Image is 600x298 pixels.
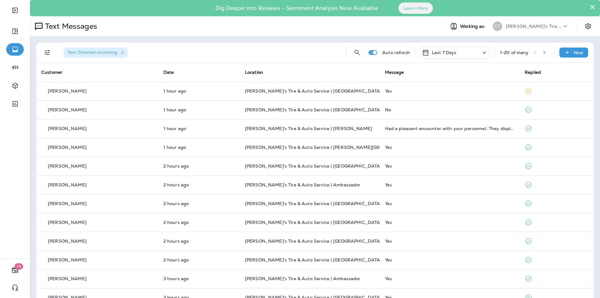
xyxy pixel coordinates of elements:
[163,88,235,93] p: Sep 25, 2025 09:21 AM
[48,182,87,187] p: [PERSON_NAME]
[48,164,87,169] p: [PERSON_NAME]
[245,107,382,113] span: [PERSON_NAME]'s Tire & Auto Service | [GEOGRAPHIC_DATA]
[163,276,235,281] p: Sep 25, 2025 07:18 AM
[385,69,404,75] span: Message
[42,22,97,31] p: Text Messages
[385,164,515,169] div: Yes
[48,145,87,150] p: [PERSON_NAME]
[385,145,515,150] div: Yes
[163,107,235,112] p: Sep 25, 2025 09:15 AM
[398,3,433,14] button: Learn More
[245,182,361,188] span: [PERSON_NAME]'s Tire & Auto Service | Ambassador
[48,88,87,93] p: [PERSON_NAME]
[163,257,235,262] p: Sep 25, 2025 07:39 AM
[245,257,382,263] span: [PERSON_NAME]'s Tire & Auto Service | [GEOGRAPHIC_DATA]
[163,239,235,244] p: Sep 25, 2025 07:41 AM
[48,257,87,262] p: [PERSON_NAME]
[460,24,487,29] span: Working as:
[6,264,24,276] button: 19
[432,50,457,55] p: Last 7 Days
[385,257,515,262] div: Yes
[351,46,363,59] button: Search Messages
[197,7,396,9] p: Dig Deeper into Reviews - Sentiment Analysis Now Available
[245,220,382,225] span: [PERSON_NAME]'s Tire & Auto Service | [GEOGRAPHIC_DATA]
[385,220,515,225] div: Yes
[48,276,87,281] p: [PERSON_NAME]
[385,239,515,244] div: Yes
[48,126,87,131] p: [PERSON_NAME]
[64,48,127,58] div: Text Direction:Incoming
[48,239,87,244] p: [PERSON_NAME]
[589,2,595,12] button: Close
[163,164,235,169] p: Sep 25, 2025 08:17 AM
[506,24,562,29] p: [PERSON_NAME]'s Tire & Auto
[245,126,372,131] span: [PERSON_NAME]'s Tire & Auto Service | [PERSON_NAME]
[245,69,263,75] span: Location
[385,88,515,93] div: Yes
[48,107,87,112] p: [PERSON_NAME]
[163,201,235,206] p: Sep 25, 2025 07:57 AM
[6,4,24,17] button: Expand Sidebar
[41,46,54,59] button: Filters
[163,69,174,75] span: Date
[48,201,87,206] p: [PERSON_NAME]
[163,220,235,225] p: Sep 25, 2025 07:42 AM
[67,49,117,55] span: Text Direction : Incoming
[48,220,87,225] p: [PERSON_NAME]
[385,201,515,206] div: Yes
[385,276,515,281] div: Yes
[245,88,382,94] span: [PERSON_NAME]'s Tire & Auto Service | [GEOGRAPHIC_DATA]
[245,144,421,150] span: [PERSON_NAME]'s Tire & Auto Service | [PERSON_NAME][GEOGRAPHIC_DATA]
[245,201,382,206] span: [PERSON_NAME]'s Tire & Auto Service | [GEOGRAPHIC_DATA]
[385,182,515,187] div: Yes
[245,276,361,281] span: [PERSON_NAME]'s Tire & Auto Service | Ambassador
[582,21,594,32] button: Settings
[382,50,410,55] p: Auto refresh
[385,126,515,131] div: Had a pleasant encounter with your personnel. They displayed ccourtesy as well as professional ab...
[574,50,583,55] p: New
[41,69,62,75] span: Customer
[500,50,529,55] div: 1 - 20 of many
[245,238,382,244] span: [PERSON_NAME]'s Tire & Auto Service | [GEOGRAPHIC_DATA]
[163,145,235,150] p: Sep 25, 2025 08:26 AM
[163,182,235,187] p: Sep 25, 2025 08:13 AM
[385,107,515,112] div: No
[493,22,502,31] div: CT
[525,69,541,75] span: Replied
[163,126,235,131] p: Sep 25, 2025 09:00 AM
[245,163,382,169] span: [PERSON_NAME]'s Tire & Auto Service | [GEOGRAPHIC_DATA]
[15,263,23,270] span: 19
